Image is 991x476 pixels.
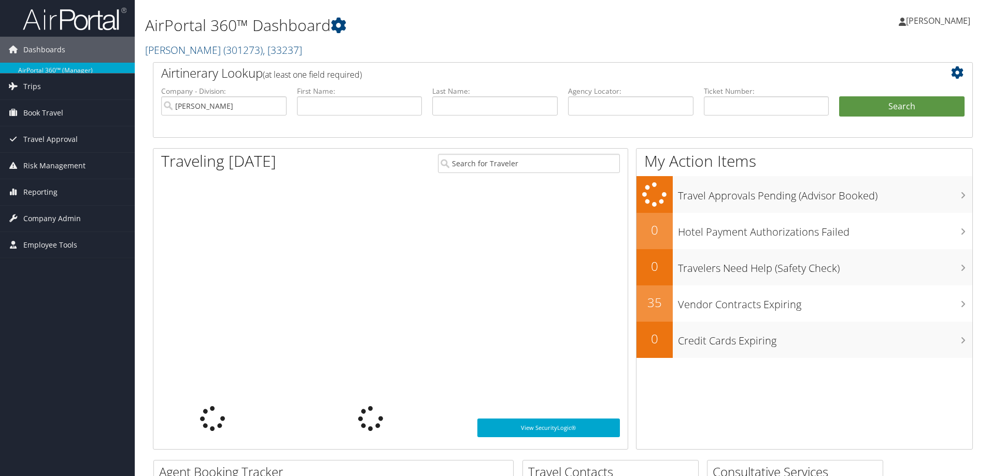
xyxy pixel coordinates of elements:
[704,86,829,96] label: Ticket Number:
[263,43,302,57] span: , [ 33237 ]
[145,43,302,57] a: [PERSON_NAME]
[23,179,58,205] span: Reporting
[839,96,965,117] button: Search
[636,257,673,275] h2: 0
[636,294,673,311] h2: 35
[161,64,896,82] h2: Airtinerary Lookup
[636,221,673,239] h2: 0
[636,285,972,322] a: 35Vendor Contracts Expiring
[161,86,287,96] label: Company - Division:
[23,37,65,63] span: Dashboards
[23,100,63,126] span: Book Travel
[636,322,972,358] a: 0Credit Cards Expiring
[297,86,422,96] label: First Name:
[678,256,972,276] h3: Travelers Need Help (Safety Check)
[161,150,276,172] h1: Traveling [DATE]
[223,43,263,57] span: ( 301273 )
[678,183,972,203] h3: Travel Approvals Pending (Advisor Booked)
[636,249,972,285] a: 0Travelers Need Help (Safety Check)
[477,419,620,437] a: View SecurityLogic®
[263,69,362,80] span: (at least one field required)
[23,74,41,99] span: Trips
[438,154,620,173] input: Search for Traveler
[432,86,558,96] label: Last Name:
[23,126,78,152] span: Travel Approval
[678,328,972,348] h3: Credit Cards Expiring
[636,213,972,249] a: 0Hotel Payment Authorizations Failed
[23,232,77,258] span: Employee Tools
[899,5,981,36] a: [PERSON_NAME]
[23,7,126,31] img: airportal-logo.png
[145,15,702,36] h1: AirPortal 360™ Dashboard
[636,330,673,348] h2: 0
[636,176,972,213] a: Travel Approvals Pending (Advisor Booked)
[636,150,972,172] h1: My Action Items
[568,86,693,96] label: Agency Locator:
[23,206,81,232] span: Company Admin
[23,153,86,179] span: Risk Management
[678,292,972,312] h3: Vendor Contracts Expiring
[678,220,972,239] h3: Hotel Payment Authorizations Failed
[906,15,970,26] span: [PERSON_NAME]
